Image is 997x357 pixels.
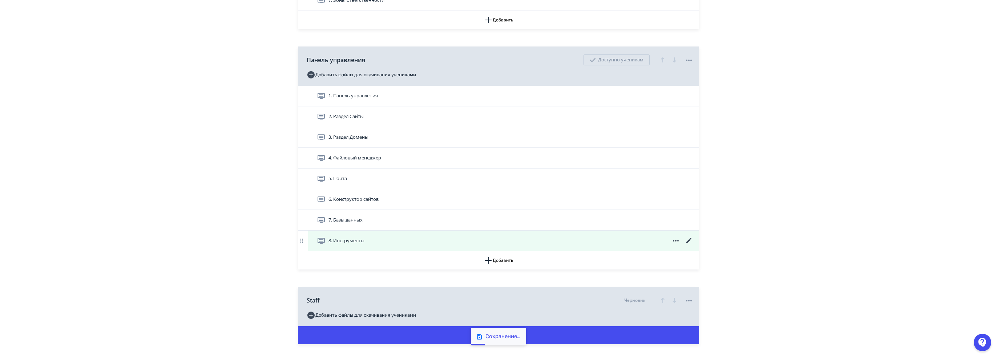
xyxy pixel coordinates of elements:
button: Добавить файлы для скачивания учениками [307,309,416,321]
button: Добавить [298,251,699,269]
div: 1. Панель управления [298,86,699,106]
div: 8. Инструменты [298,231,699,251]
span: 5. Почта [328,175,347,182]
button: Добавить файлы для скачивания учениками [307,69,416,81]
span: 4. Файловый менеджер [328,154,381,162]
span: 1. Панель управления [328,92,378,100]
button: Добавить [298,326,699,344]
span: 7. Базы данных [328,216,363,224]
button: Добавить [298,11,699,29]
div: 7. Базы данных [298,210,699,231]
span: 2. Раздел Сайты [328,113,364,120]
span: 6. Конструктор сайтов [328,196,379,203]
div: 5. Почта [298,169,699,189]
span: Панель управления [307,56,365,64]
div: 6. Конструктор сайтов [298,189,699,210]
div: 4. Файловый менеджер [298,148,699,169]
div: 2. Раздел Сайты [298,106,699,127]
span: 8. Инструменты [328,237,364,244]
div: Черновик [624,297,645,304]
div: Доступно ученикам [584,54,650,65]
div: 3. Раздел Домены [298,127,699,148]
span: Staff [307,296,320,305]
span: 3. Раздел Домены [328,134,368,141]
div: Сохранение… [485,333,520,340]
